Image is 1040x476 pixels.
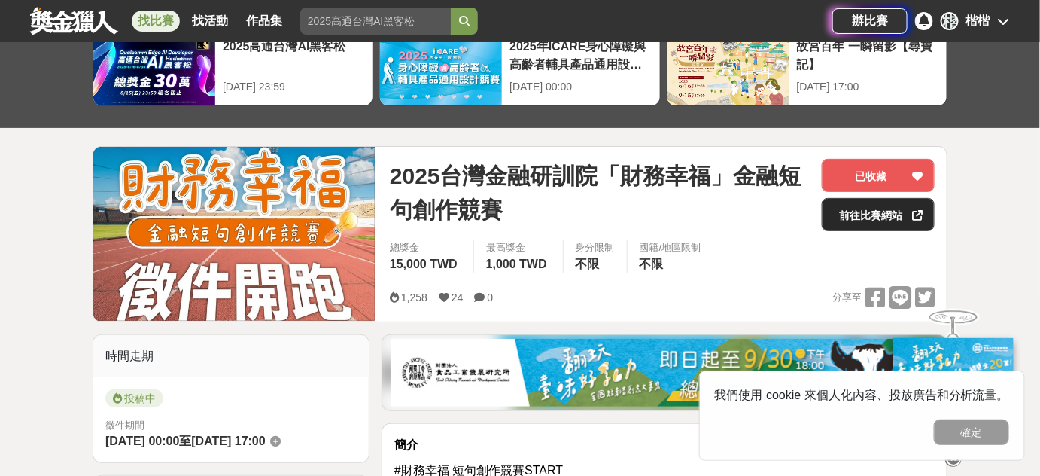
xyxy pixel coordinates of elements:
span: 至 [179,435,191,447]
img: ff197300-f8ee-455f-a0ae-06a3645bc375.jpg [893,338,1014,438]
div: 2025高通台灣AI黑客松 [223,38,365,72]
span: 24 [452,291,464,304]
span: 總獎金 [390,240,461,255]
div: [DATE] 17:00 [797,79,939,95]
span: 不限 [576,258,600,270]
span: [DATE] 17:00 [191,435,265,447]
div: 時間走期 [93,335,369,377]
div: 國籍/地區限制 [640,240,701,255]
div: [DATE] 00:00 [509,79,652,95]
span: 我們使用 cookie 來個人化內容、投放廣告和分析流量。 [715,389,1009,401]
strong: 簡介 [394,438,418,451]
a: 找比賽 [132,11,180,32]
div: [DATE] 23:59 [223,79,365,95]
span: 不限 [640,258,664,270]
a: 作品集 [240,11,288,32]
span: 0 [488,291,494,304]
a: 前往比賽網站 [822,198,935,231]
a: 故宮百年 一瞬留影【尋寶記】[DATE] 17:00 [667,29,947,106]
span: 徵件期間 [105,420,144,431]
div: 楷 [941,12,959,30]
div: 身分限制 [576,240,615,255]
img: b0ef2173-5a9d-47ad-b0e3-de335e335c0a.jpg [391,339,938,407]
span: [DATE] 00:00 [105,435,179,447]
span: 15,000 TWD [390,258,458,270]
div: 故宮百年 一瞬留影【尋寶記】 [797,38,939,72]
a: 2025年ICARE身心障礙與高齡者輔具產品通用設計競賽[DATE] 00:00 [379,29,660,106]
span: 分享至 [832,286,862,309]
div: 楷楷 [966,12,990,30]
a: 辦比賽 [832,8,908,34]
button: 確定 [934,420,1009,445]
a: 2025高通台灣AI黑客松[DATE] 23:59 [93,29,373,106]
span: 投稿中 [105,389,163,407]
span: 1,258 [401,291,427,304]
span: 1,000 TWD [486,258,547,270]
input: 2025高通台灣AI黑客松 [300,8,451,35]
button: 已收藏 [822,159,935,192]
a: 找活動 [186,11,234,32]
img: Cover Image [93,147,375,321]
span: 最高獎金 [486,240,551,255]
div: 2025年ICARE身心障礙與高齡者輔具產品通用設計競賽 [509,38,652,72]
span: 2025台灣金融研訓院「財務幸福」金融短句創作競賽 [390,159,810,227]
